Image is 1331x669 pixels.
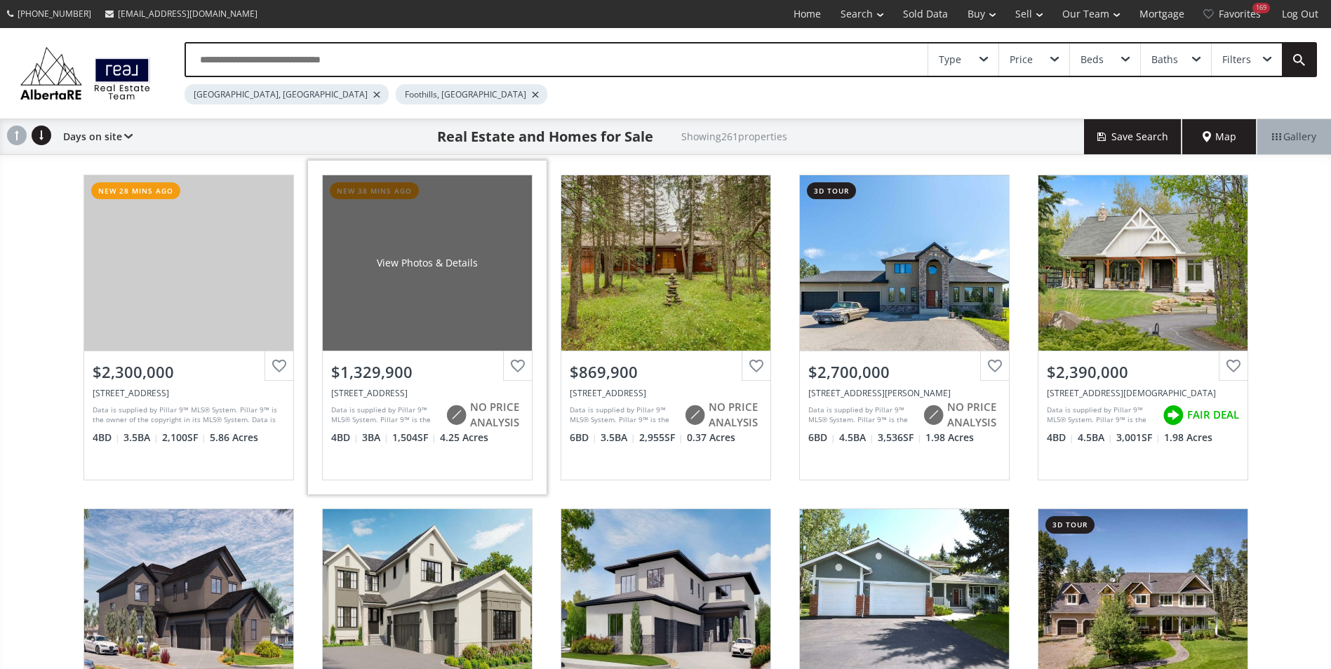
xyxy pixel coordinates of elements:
span: 2,955 SF [639,431,683,445]
span: [EMAIL_ADDRESS][DOMAIN_NAME] [118,8,257,20]
div: Filters [1222,55,1251,65]
span: 3 BA [362,431,389,445]
div: Beds [1081,55,1104,65]
div: 273250 Range Road 270, Rural Rocky View County, AB T0M1B0 [93,387,285,399]
span: 1.98 Acres [925,431,974,445]
div: $869,900 [570,361,762,383]
span: Gallery [1272,130,1316,144]
div: Type [939,55,961,65]
a: $2,390,000[STREET_ADDRESS][DEMOGRAPHIC_DATA]Data is supplied by Pillar 9™ MLS® System. Pillar 9™ ... [1024,161,1262,494]
div: 387016 Sundance Trail West, Rural Foothills County, AB T1S 6C6 [331,387,523,399]
div: Map [1182,119,1257,154]
span: [PHONE_NUMBER] [18,8,91,20]
div: Price [1010,55,1033,65]
span: 3.5 BA [123,431,159,445]
span: 0.37 Acres [687,431,735,445]
span: 4 BD [1047,431,1074,445]
div: Data is supplied by Pillar 9™ MLS® System. Pillar 9™ is the owner of the copyright in its MLS® Sy... [570,405,677,426]
a: 3d tour$2,700,000[STREET_ADDRESS][PERSON_NAME]Data is supplied by Pillar 9™ MLS® System. Pillar 9... [785,161,1024,494]
h1: Real Estate and Homes for Sale [437,127,653,147]
div: 169 [1252,3,1270,13]
span: 4.25 Acres [440,431,488,445]
img: Logo [14,43,156,103]
span: 3,536 SF [878,431,922,445]
div: Data is supplied by Pillar 9™ MLS® System. Pillar 9™ is the owner of the copyright in its MLS® Sy... [331,405,439,426]
div: $2,700,000 [808,361,1001,383]
div: 244094 Partridge Place, Rural Rocky View County, AB T3Z3M2 [808,387,1001,399]
div: 112 Church Ranches Place, Rural Rocky View County, AB T3R 1B1 [1047,387,1239,399]
a: $869,900[STREET_ADDRESS]Data is supplied by Pillar 9™ MLS® System. Pillar 9™ is the owner of the ... [547,161,785,494]
span: Map [1203,130,1236,144]
a: new 38 mins agoView Photos & Details$1,329,900[STREET_ADDRESS]Data is supplied by Pillar 9™ MLS® ... [308,161,547,494]
div: Foothills, [GEOGRAPHIC_DATA] [396,84,547,104]
span: 1.98 Acres [1164,431,1212,445]
div: Data is supplied by Pillar 9™ MLS® System. Pillar 9™ is the owner of the copyright in its MLS® Sy... [93,405,281,426]
span: 3,001 SF [1116,431,1161,445]
span: 2,100 SF [162,431,206,445]
span: 4.5 BA [1078,431,1113,445]
span: 3.5 BA [601,431,636,445]
div: $2,300,000 [93,361,285,383]
div: Data is supplied by Pillar 9™ MLS® System. Pillar 9™ is the owner of the copyright in its MLS® Sy... [1047,405,1156,426]
span: NO PRICE ANALYSIS [947,400,1001,430]
h2: Showing 261 properties [681,131,787,142]
a: [EMAIL_ADDRESS][DOMAIN_NAME] [98,1,265,27]
a: new 28 mins ago$2,300,000[STREET_ADDRESS]Data is supplied by Pillar 9™ MLS® System. Pillar 9™ is ... [69,161,308,494]
span: NO PRICE ANALYSIS [709,400,762,430]
div: $2,390,000 [1047,361,1239,383]
span: 4 BD [331,431,359,445]
span: NO PRICE ANALYSIS [470,400,523,430]
div: Data is supplied by Pillar 9™ MLS® System. Pillar 9™ is the owner of the copyright in its MLS® Sy... [808,405,916,426]
div: Baths [1151,55,1178,65]
span: 6 BD [808,431,836,445]
div: View Photos & Details [377,256,478,270]
img: rating icon [442,401,470,429]
img: rating icon [919,401,947,429]
span: 1,504 SF [392,431,436,445]
div: $1,329,900 [331,361,523,383]
img: rating icon [1159,401,1187,429]
button: Save Search [1084,119,1182,154]
span: FAIR DEAL [1187,407,1239,422]
span: 4 BD [93,431,120,445]
img: rating icon [681,401,709,429]
span: 5.86 Acres [210,431,258,445]
span: 6 BD [570,431,597,445]
div: 28 Wolf Drive, Rural Rocky View County, AB T3Z 1A3 [570,387,762,399]
div: Gallery [1257,119,1331,154]
span: 4.5 BA [839,431,874,445]
div: Days on site [56,119,133,154]
div: [GEOGRAPHIC_DATA], [GEOGRAPHIC_DATA] [185,84,389,104]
